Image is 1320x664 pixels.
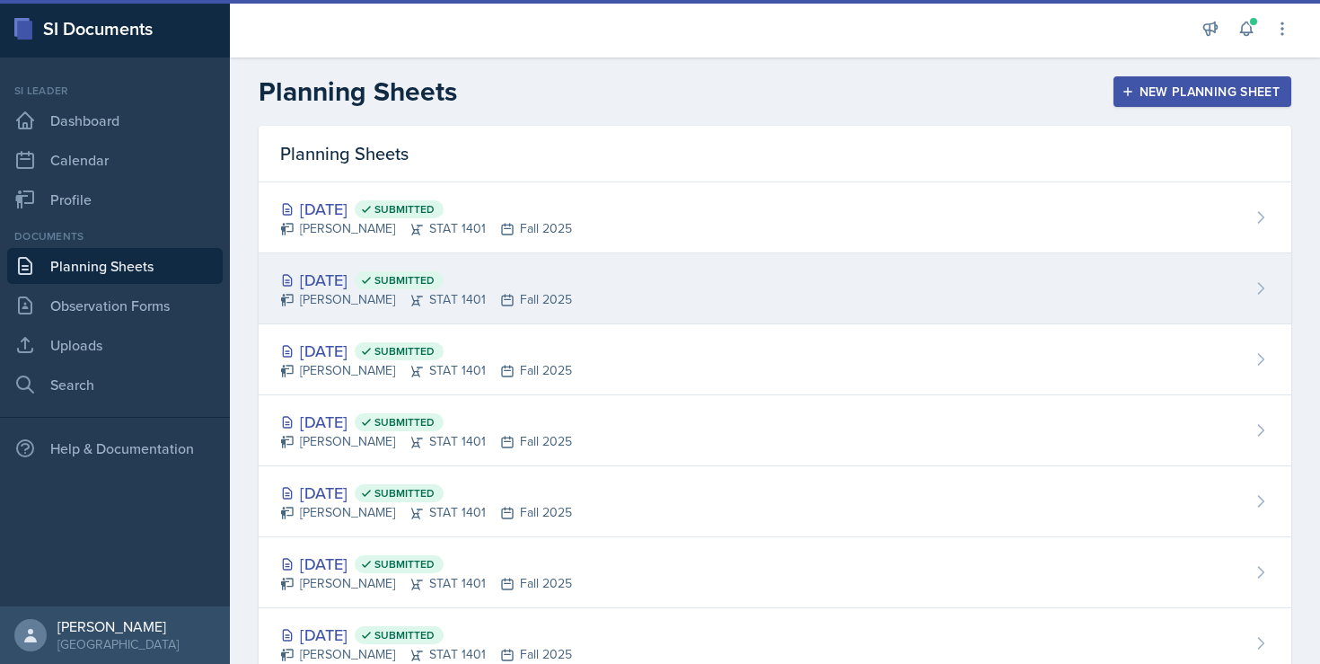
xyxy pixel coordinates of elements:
[1125,84,1280,99] div: New Planning Sheet
[259,537,1291,608] a: [DATE] Submitted [PERSON_NAME]STAT 1401Fall 2025
[7,327,223,363] a: Uploads
[280,410,572,434] div: [DATE]
[280,339,572,363] div: [DATE]
[280,552,572,576] div: [DATE]
[374,202,435,217] span: Submitted
[7,367,223,403] a: Search
[374,486,435,500] span: Submitted
[57,617,179,635] div: [PERSON_NAME]
[7,288,223,323] a: Observation Forms
[259,75,457,108] h2: Planning Sheets
[374,628,435,642] span: Submitted
[7,83,223,99] div: Si leader
[7,181,223,217] a: Profile
[280,197,572,221] div: [DATE]
[7,248,223,284] a: Planning Sheets
[259,126,1291,182] div: Planning Sheets
[7,228,223,244] div: Documents
[374,557,435,571] span: Submitted
[280,481,572,505] div: [DATE]
[280,574,572,593] div: [PERSON_NAME] STAT 1401 Fall 2025
[374,273,435,288] span: Submitted
[280,432,572,451] div: [PERSON_NAME] STAT 1401 Fall 2025
[374,344,435,359] span: Submitted
[7,102,223,138] a: Dashboard
[7,430,223,466] div: Help & Documentation
[259,182,1291,253] a: [DATE] Submitted [PERSON_NAME]STAT 1401Fall 2025
[374,415,435,429] span: Submitted
[280,290,572,309] div: [PERSON_NAME] STAT 1401 Fall 2025
[7,142,223,178] a: Calendar
[280,623,572,647] div: [DATE]
[280,503,572,522] div: [PERSON_NAME] STAT 1401 Fall 2025
[57,635,179,653] div: [GEOGRAPHIC_DATA]
[280,645,572,664] div: [PERSON_NAME] STAT 1401 Fall 2025
[280,268,572,292] div: [DATE]
[259,324,1291,395] a: [DATE] Submitted [PERSON_NAME]STAT 1401Fall 2025
[280,361,572,380] div: [PERSON_NAME] STAT 1401 Fall 2025
[259,395,1291,466] a: [DATE] Submitted [PERSON_NAME]STAT 1401Fall 2025
[259,253,1291,324] a: [DATE] Submitted [PERSON_NAME]STAT 1401Fall 2025
[259,466,1291,537] a: [DATE] Submitted [PERSON_NAME]STAT 1401Fall 2025
[1113,76,1291,107] button: New Planning Sheet
[280,219,572,238] div: [PERSON_NAME] STAT 1401 Fall 2025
